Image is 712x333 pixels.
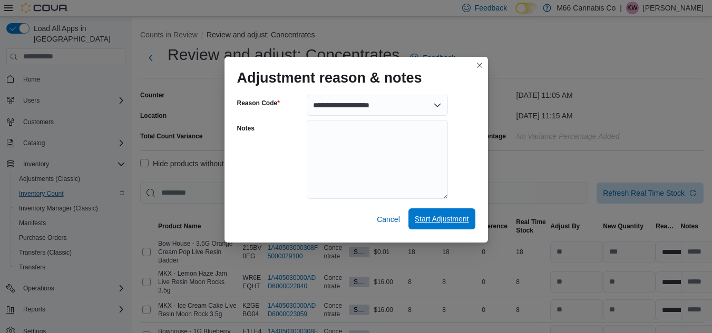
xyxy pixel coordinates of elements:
[415,214,469,224] span: Start Adjustment
[377,214,400,225] span: Cancel
[408,208,475,229] button: Start Adjustment
[237,69,422,86] h1: Adjustment reason & notes
[473,59,486,72] button: Closes this modal window
[237,99,280,107] label: Reason Code
[373,209,404,230] button: Cancel
[237,124,255,133] label: Notes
